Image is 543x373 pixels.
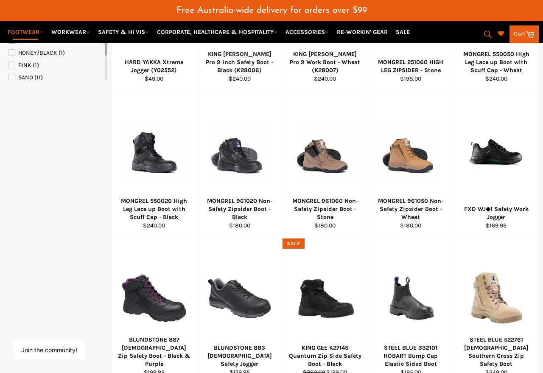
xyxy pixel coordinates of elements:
div: BLUNDSTONE 887 [DEMOGRAPHIC_DATA] Zip Safety Boot - Black & Purple [117,336,192,368]
a: MONGREL 550020 High Leg Lace up Boot with Scuff Cap - BlackMONGREL 550020 High Leg Lace up Boot w... [111,92,197,238]
div: KING [PERSON_NAME] Pro 9 inch Safety Boot - Black (K28006) [202,50,277,75]
div: MONGREL 961050 Non-Safety Zipsider Boot - Wheat [373,197,448,222]
a: PINK [8,61,103,70]
span: (1) [59,49,65,56]
div: STEEL BLUE 332101 HOBART Bump Cap Elastic Sided Boot [373,344,448,368]
span: (1) [33,62,39,69]
a: FOOTWEAR [4,25,47,39]
span: (2) [38,37,46,44]
div: KING GEE K27145 Quantum Zip Side Safety Boot - Black [288,344,363,368]
a: Cart [509,25,539,43]
span: Free Australia-wide delivery for orders over $99 [176,6,367,15]
div: MONGREL 550020 High Leg Lace up Boot with Scuff Cap - Black [117,197,192,222]
div: STEEL BLUE 522761 [DEMOGRAPHIC_DATA] Southern Cross Zip Safety Boot [459,336,534,368]
a: FXD WJ◆1 Safety Work JoggerFXD WJ◆1 Safety Work Jogger$169.95 [453,92,539,238]
div: HARD YAKKA Xtreme Jogger (Y02552) [117,58,192,75]
span: SAND [18,74,33,81]
a: CORPORATE, HEALTHCARE & HOSPITALITY [154,25,281,39]
a: ACCESSORIES [282,25,332,39]
span: HONEY/BLACK [18,49,57,56]
a: HONEY/BLACK [8,48,103,58]
a: MONGREL 961060 Non-Safety Zipsider Boot - StoneMONGREL 961060 Non-Safety Zipsider Boot - Stone$18... [282,92,368,238]
a: MONGREL 961020 Non-Safety Zipsider Boot - BlackMONGREL 961020 Non-Safety Zipsider Boot - Black$18... [197,92,283,238]
div: FXD WJ◆1 Safety Work Jogger [459,205,534,222]
button: Join the community! [21,346,77,353]
a: SALE [392,25,413,39]
a: SAND [8,73,103,82]
div: MONGREL 550050 High Leg Lace up Boot with Scuff Cap - Wheat [459,50,534,75]
a: MONGREL 961050 Non-Safety Zipsider Boot - WheatMONGREL 961050 Non-Safety Zipsider Boot - Wheat$18... [368,92,453,238]
div: MONGREL 961020 Non-Safety Zipsider Boot - Black [202,197,277,222]
div: MONGREL 961060 Non-Safety Zipsider Boot - Stone [288,197,363,222]
div: MONGREL 251060 HIGH LEG ZIPSIDER - Stone [373,58,448,75]
a: WORKWEAR [48,25,93,39]
div: KING [PERSON_NAME] Pro 9 Work Boot - Wheat (K28007) [288,50,363,75]
span: PINK [18,62,31,69]
span: HONEY [18,37,37,44]
a: RE-WORKIN' GEAR [333,25,391,39]
span: (11) [34,74,43,81]
div: BLUNDSTONE 883 [DEMOGRAPHIC_DATA] Safety Jogger [202,344,277,368]
a: SAFETY & HI VIS [95,25,152,39]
